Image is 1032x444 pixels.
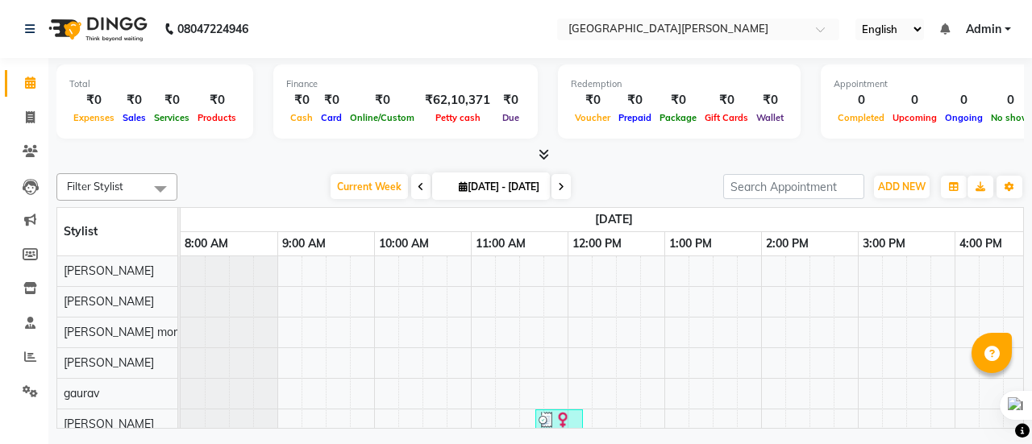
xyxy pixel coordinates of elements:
[655,91,701,110] div: ₹0
[655,112,701,123] span: Package
[966,21,1001,38] span: Admin
[64,325,184,339] span: [PERSON_NAME] more
[455,181,543,193] span: [DATE] - [DATE]
[941,112,987,123] span: Ongoing
[69,112,119,123] span: Expenses
[286,91,317,110] div: ₹0
[278,232,330,255] a: 9:00 AM
[375,232,433,255] a: 10:00 AM
[723,174,864,199] input: Search Appointment
[834,91,888,110] div: 0
[878,181,926,193] span: ADD NEW
[472,232,530,255] a: 11:00 AM
[193,91,240,110] div: ₹0
[888,112,941,123] span: Upcoming
[497,91,525,110] div: ₹0
[317,91,346,110] div: ₹0
[614,112,655,123] span: Prepaid
[64,417,154,431] span: [PERSON_NAME]
[64,355,154,370] span: [PERSON_NAME]
[150,91,193,110] div: ₹0
[941,91,987,110] div: 0
[346,112,418,123] span: Online/Custom
[591,208,637,231] a: September 1, 2025
[64,386,99,400] span: gaurav
[701,91,752,110] div: ₹0
[874,176,930,198] button: ADD NEW
[834,112,888,123] span: Completed
[762,232,813,255] a: 2:00 PM
[431,112,485,123] span: Petty cash
[181,232,232,255] a: 8:00 AM
[752,91,788,110] div: ₹0
[177,6,248,52] b: 08047224946
[64,263,154,278] span: [PERSON_NAME]
[41,6,152,52] img: logo
[331,174,408,199] span: Current Week
[150,112,193,123] span: Services
[537,412,581,442] div: [PERSON_NAME], TK2575613, 11:40 AM-12:10 PM, Threading- Eyebrow,Threading - Upper Lips
[64,224,98,239] span: Stylist
[67,180,123,193] span: Filter Stylist
[286,112,317,123] span: Cash
[568,232,626,255] a: 12:00 PM
[665,232,716,255] a: 1:00 PM
[418,91,497,110] div: ₹62,10,371
[571,77,788,91] div: Redemption
[859,232,909,255] a: 3:00 PM
[119,112,150,123] span: Sales
[69,91,119,110] div: ₹0
[193,112,240,123] span: Products
[69,77,240,91] div: Total
[955,232,1006,255] a: 4:00 PM
[498,112,523,123] span: Due
[286,77,525,91] div: Finance
[64,294,154,309] span: [PERSON_NAME]
[571,112,614,123] span: Voucher
[701,112,752,123] span: Gift Cards
[571,91,614,110] div: ₹0
[346,91,418,110] div: ₹0
[119,91,150,110] div: ₹0
[964,380,1016,428] iframe: chat widget
[614,91,655,110] div: ₹0
[752,112,788,123] span: Wallet
[888,91,941,110] div: 0
[317,112,346,123] span: Card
